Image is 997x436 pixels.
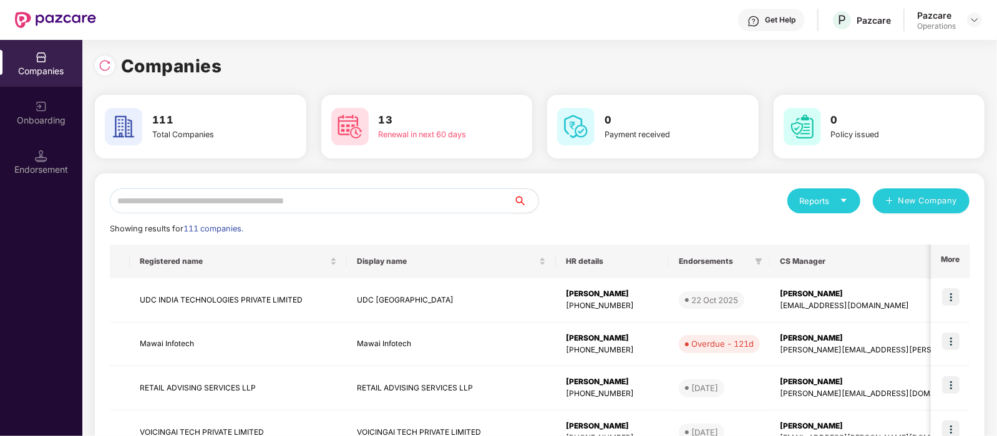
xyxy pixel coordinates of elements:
img: svg+xml;base64,PHN2ZyB4bWxucz0iaHR0cDovL3d3dy53My5vcmcvMjAwMC9zdmciIHdpZHRoPSI2MCIgaGVpZ2h0PSI2MC... [557,108,595,145]
td: UDC [GEOGRAPHIC_DATA] [347,278,556,322]
img: svg+xml;base64,PHN2ZyBpZD0iSGVscC0zMngzMiIgeG1sbnM9Imh0dHA6Ly93d3cudzMub3JnLzIwMDAvc3ZnIiB3aWR0aD... [747,15,760,27]
span: Showing results for [110,224,243,233]
span: search [513,196,538,206]
th: Display name [347,245,556,278]
div: [PHONE_NUMBER] [566,344,659,356]
th: Registered name [130,245,347,278]
div: [PERSON_NAME] [566,376,659,388]
img: New Pazcare Logo [15,12,96,28]
img: icon [942,376,960,394]
img: icon [942,288,960,306]
div: Total Companies [152,128,260,141]
div: [PERSON_NAME] [566,332,659,344]
div: [PERSON_NAME] [566,420,659,432]
div: Pazcare [917,9,956,21]
td: RETAIL ADVISING SERVICES LLP [130,366,347,410]
img: svg+xml;base64,PHN2ZyBpZD0iUmVsb2FkLTMyeDMyIiB4bWxucz0iaHR0cDovL3d3dy53My5vcmcvMjAwMC9zdmciIHdpZH... [99,59,111,72]
div: Policy issued [831,128,938,141]
div: 22 Oct 2025 [691,294,738,306]
h3: 0 [605,112,712,128]
td: Mawai Infotech [347,322,556,367]
div: Reports [800,195,848,207]
span: caret-down [840,196,848,205]
img: svg+xml;base64,PHN2ZyBpZD0iRHJvcGRvd24tMzJ4MzIiIHhtbG5zPSJodHRwOi8vd3d3LnczLm9yZy8yMDAwL3N2ZyIgd2... [970,15,980,25]
div: Operations [917,21,956,31]
span: New Company [898,195,958,207]
span: plus [885,196,893,206]
span: Display name [357,256,537,266]
button: search [513,188,539,213]
td: UDC INDIA TECHNOLOGIES PRIVATE LIMITED [130,278,347,322]
td: RETAIL ADVISING SERVICES LLP [347,366,556,410]
td: Mawai Infotech [130,322,347,367]
div: Overdue - 121d [691,337,754,350]
span: P [838,12,846,27]
h3: 13 [379,112,486,128]
h1: Companies [121,52,222,80]
div: Pazcare [857,14,891,26]
span: Endorsements [679,256,750,266]
img: svg+xml;base64,PHN2ZyB3aWR0aD0iMTQuNSIgaGVpZ2h0PSIxNC41IiB2aWV3Qm94PSIwIDAgMTYgMTYiIGZpbGw9Im5vbm... [35,150,47,162]
img: svg+xml;base64,PHN2ZyB3aWR0aD0iMjAiIGhlaWdodD0iMjAiIHZpZXdCb3g9IjAgMCAyMCAyMCIgZmlsbD0ibm9uZSIgeG... [35,100,47,113]
h3: 0 [831,112,938,128]
div: Renewal in next 60 days [379,128,486,141]
span: filter [755,258,762,265]
div: [PERSON_NAME] [566,288,659,300]
th: HR details [556,245,669,278]
h3: 111 [152,112,260,128]
th: More [931,245,970,278]
img: svg+xml;base64,PHN2ZyB4bWxucz0iaHR0cDovL3d3dy53My5vcmcvMjAwMC9zdmciIHdpZHRoPSI2MCIgaGVpZ2h0PSI2MC... [784,108,821,145]
span: Registered name [140,256,328,266]
img: icon [942,332,960,350]
div: Get Help [765,15,795,25]
span: filter [752,254,765,269]
span: 111 companies. [183,224,243,233]
div: [PHONE_NUMBER] [566,388,659,400]
button: plusNew Company [873,188,970,213]
div: Payment received [605,128,712,141]
div: [DATE] [691,382,718,394]
div: [PHONE_NUMBER] [566,300,659,312]
img: svg+xml;base64,PHN2ZyB4bWxucz0iaHR0cDovL3d3dy53My5vcmcvMjAwMC9zdmciIHdpZHRoPSI2MCIgaGVpZ2h0PSI2MC... [331,108,369,145]
img: svg+xml;base64,PHN2ZyB4bWxucz0iaHR0cDovL3d3dy53My5vcmcvMjAwMC9zdmciIHdpZHRoPSI2MCIgaGVpZ2h0PSI2MC... [105,108,142,145]
img: svg+xml;base64,PHN2ZyBpZD0iQ29tcGFuaWVzIiB4bWxucz0iaHR0cDovL3d3dy53My5vcmcvMjAwMC9zdmciIHdpZHRoPS... [35,51,47,64]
